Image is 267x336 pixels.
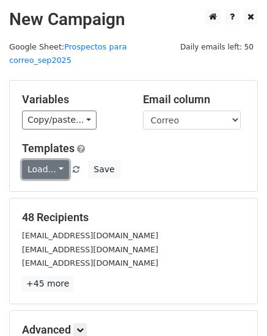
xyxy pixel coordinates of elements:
[9,9,258,30] h2: New Campaign
[88,160,120,179] button: Save
[22,93,125,106] h5: Variables
[22,111,97,130] a: Copy/paste...
[9,42,126,65] a: Prospectos para correo_sep2025
[9,42,126,65] small: Google Sheet:
[22,160,69,179] a: Load...
[22,258,158,268] small: [EMAIL_ADDRESS][DOMAIN_NAME]
[22,142,75,155] a: Templates
[22,231,158,240] small: [EMAIL_ADDRESS][DOMAIN_NAME]
[22,211,245,224] h5: 48 Recipients
[176,40,258,54] span: Daily emails left: 50
[22,245,158,254] small: [EMAIL_ADDRESS][DOMAIN_NAME]
[22,276,73,291] a: +45 more
[176,42,258,51] a: Daily emails left: 50
[206,277,267,336] iframe: Chat Widget
[143,93,246,106] h5: Email column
